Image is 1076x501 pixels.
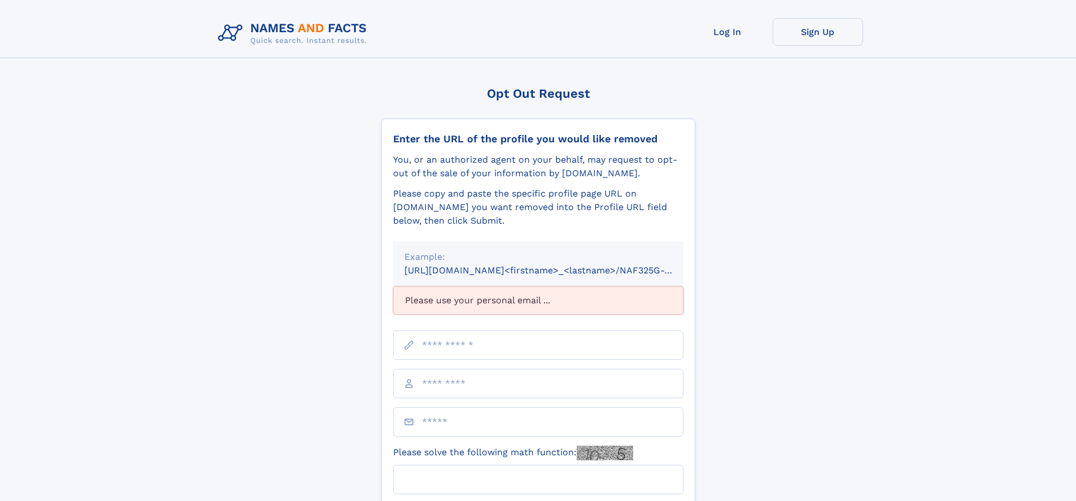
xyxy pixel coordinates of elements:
small: [URL][DOMAIN_NAME]<firstname>_<lastname>/NAF325G-xxxxxxxx [404,265,705,276]
img: Logo Names and Facts [214,18,376,49]
a: Log In [682,18,773,46]
div: Example: [404,250,672,264]
a: Sign Up [773,18,863,46]
label: Please solve the following math function: [393,446,633,460]
div: Please use your personal email ... [393,286,683,315]
div: Enter the URL of the profile you would like removed [393,133,683,145]
div: Please copy and paste the specific profile page URL on [DOMAIN_NAME] you want removed into the Pr... [393,187,683,228]
div: Opt Out Request [381,86,695,101]
div: You, or an authorized agent on your behalf, may request to opt-out of the sale of your informatio... [393,153,683,180]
